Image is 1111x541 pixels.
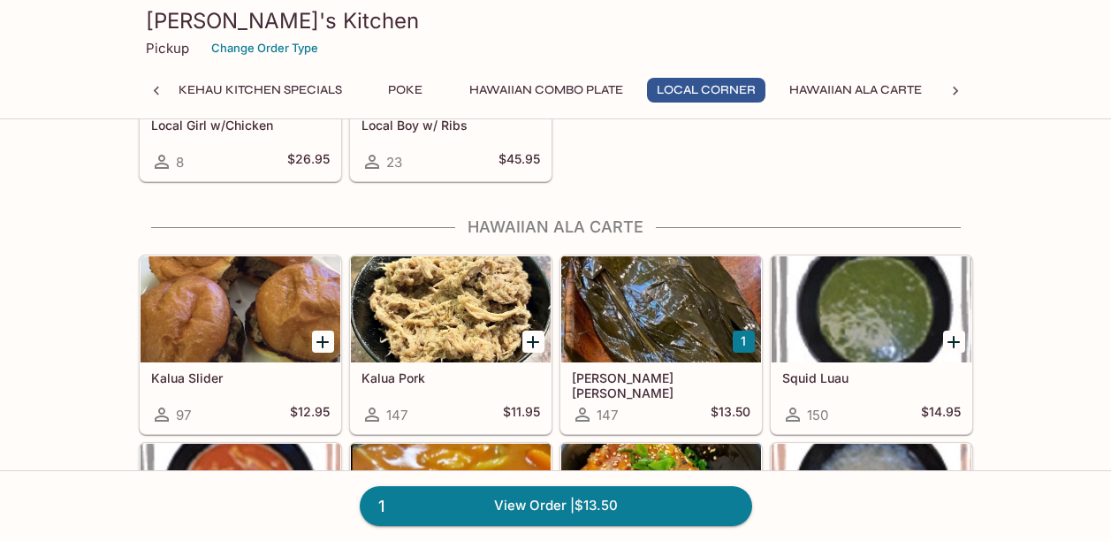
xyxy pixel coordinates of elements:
button: Change Order Type [203,34,326,62]
h5: Local Girl w/Chicken [151,118,330,133]
button: Kehau Kitchen Specials [169,78,352,103]
div: Kalua Slider [141,256,340,362]
button: Hawaiian Combo Plate [460,78,633,103]
span: 23 [386,154,402,171]
h5: $26.95 [287,151,330,172]
a: Kalua Pork147$11.95 [350,255,552,434]
h3: [PERSON_NAME]'s Kitchen [146,7,966,34]
button: Local Corner [647,78,765,103]
p: Pickup [146,40,189,57]
h5: Squid Luau [782,370,961,385]
h5: $14.95 [921,404,961,425]
h5: $45.95 [498,151,540,172]
button: Add Lau Lau [733,331,755,353]
span: 147 [597,407,618,423]
div: Kalua Pork [351,256,551,362]
h5: $12.95 [290,404,330,425]
span: 147 [386,407,407,423]
h5: Local Boy w/ Ribs [361,118,540,133]
button: Add Squid Luau [943,331,965,353]
div: Lau Lau [561,256,761,362]
h5: $11.95 [503,404,540,425]
span: 97 [176,407,191,423]
a: Squid Luau150$14.95 [771,255,972,434]
h5: [PERSON_NAME] [PERSON_NAME] [572,370,750,400]
a: Kalua Slider97$12.95 [140,255,341,434]
h5: $13.50 [711,404,750,425]
span: 150 [807,407,828,423]
span: 1 [368,494,395,519]
a: 1View Order |$13.50 [360,486,752,525]
button: Poke [366,78,445,103]
a: [PERSON_NAME] [PERSON_NAME]147$13.50 [560,255,762,434]
button: Add Kalua Slider [312,331,334,353]
div: Squid Luau [772,256,971,362]
h4: Hawaiian Ala Carte [139,217,973,237]
button: Add Kalua Pork [522,331,544,353]
h5: Kalua Slider [151,370,330,385]
button: Hawaiian Ala Carte [780,78,932,103]
h5: Kalua Pork [361,370,540,385]
span: 8 [176,154,184,171]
